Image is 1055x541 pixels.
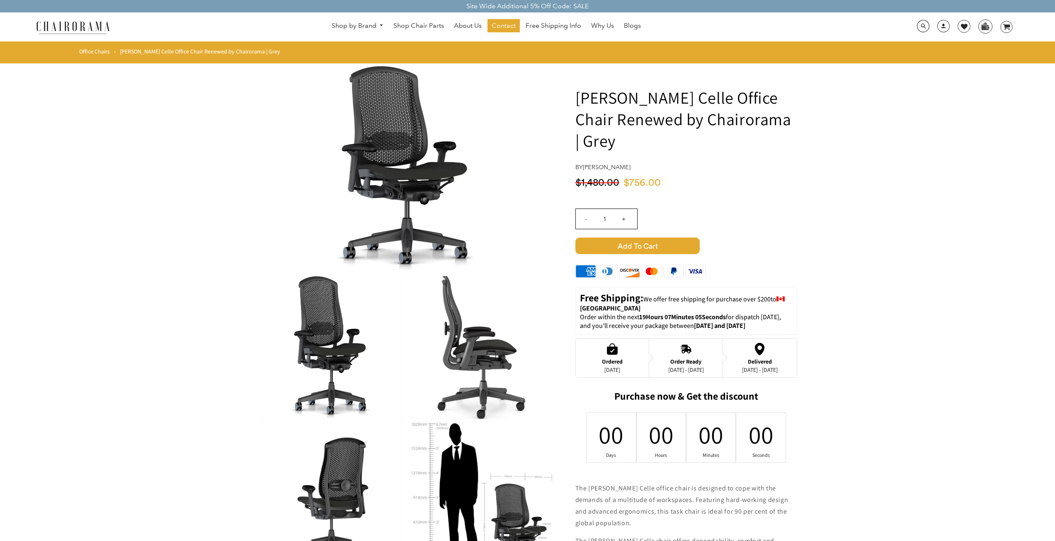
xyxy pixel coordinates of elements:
[32,20,114,34] img: chairorama
[79,48,283,59] nav: breadcrumbs
[120,48,280,55] span: [PERSON_NAME] Celle Office Chair Renewed by Chairorama | Grey
[643,295,771,303] span: We offer free shipping for purchase over $200
[575,238,797,254] button: Add to Cart
[487,19,520,32] a: Contact
[79,48,110,55] a: Office Chairs
[706,418,716,451] div: 00
[656,452,667,459] div: Hours
[150,19,823,34] nav: DesktopNavigation
[580,313,793,330] p: Order within the next for dispatch [DATE], and you'll receive your package between
[624,22,641,30] span: Blogs
[450,19,486,32] a: About Us
[591,22,614,30] span: Why Us
[606,418,617,451] div: 00
[454,22,482,30] span: About Us
[580,291,643,304] strong: Free Shipping:
[656,418,667,451] div: 00
[521,19,585,32] a: Free Shipping Info
[410,276,553,419] img: Herman Miller Celle Office Chair Renewed by Chairorama | Grey - chairorama
[587,19,618,32] a: Why Us
[706,452,716,459] div: Minutes
[260,276,402,419] img: Herman Miller Celle Office Chair Renewed by Chairorama | Grey - chairorama
[606,452,617,459] div: Days
[742,358,778,365] div: Delivered
[575,390,797,406] h2: Purchase now & Get the discount
[492,22,516,30] span: Contact
[575,484,788,527] span: The [PERSON_NAME] Celle office chair is designed to cope with the demands of a multitude of works...
[580,291,793,313] p: to
[756,418,766,451] div: 00
[668,366,704,373] div: [DATE] - [DATE]
[583,163,631,171] a: [PERSON_NAME]
[575,164,797,171] h4: by
[623,177,665,189] span: $756.00
[575,87,797,151] h1: [PERSON_NAME] Celle Office Chair Renewed by Chairorama | Grey
[526,22,581,30] span: Free Shipping Info
[327,19,388,32] a: Shop by Brand
[282,66,531,270] img: Herman Miller Celle Office Chair Renewed by Chairorama | Grey - chairorama
[742,366,778,373] div: [DATE] - [DATE]
[580,304,640,313] strong: [GEOGRAPHIC_DATA]
[979,20,992,32] img: WhatsApp_Image_2024-07-12_at_16.23.01.webp
[694,321,745,330] strong: [DATE] and [DATE]
[756,452,766,459] div: Seconds
[620,19,645,32] a: Blogs
[575,177,623,189] span: $1,480.00
[668,358,704,365] div: Order Ready
[614,209,634,229] input: +
[114,48,116,55] span: ›
[282,163,531,172] a: Herman Miller Celle Office Chair Renewed by Chairorama | Grey - chairorama
[602,358,623,365] div: Ordered
[389,19,448,32] a: Shop Chair Parts
[393,22,444,30] span: Shop Chair Parts
[639,313,726,321] span: 19Hours 07Minutes 05Seconds
[576,209,596,229] input: -
[602,366,623,373] div: [DATE]
[575,238,700,254] span: Add to Cart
